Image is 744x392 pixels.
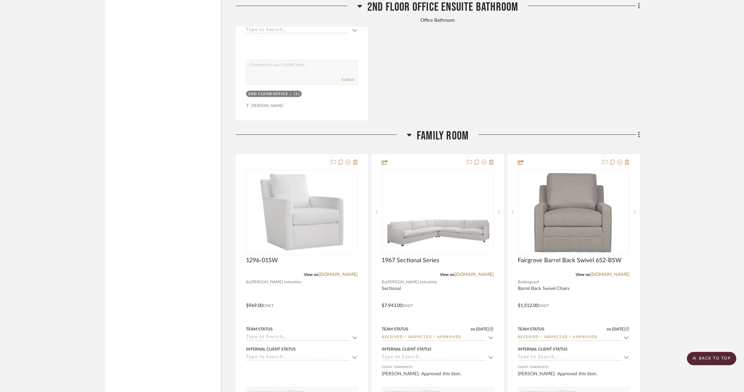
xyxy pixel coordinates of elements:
div: [PERSON_NAME]: Approved this item. [382,371,493,384]
span: [DATE] [475,327,490,331]
a: [DOMAIN_NAME] [455,272,494,277]
span: View on [304,273,319,277]
div: 2nd Floor Office Ensuite Bathroom [248,92,292,97]
img: 1967 Sectional Series [385,171,490,254]
input: Type to Search… [382,334,485,341]
span: Family Room [417,129,469,143]
button: Submit [341,77,354,83]
span: View on [576,273,590,277]
span: 1296-01SW [246,257,278,264]
img: 1296-01SW [260,171,344,254]
a: [DOMAIN_NAME] [590,272,629,277]
scroll-to-top-button: BACK TO TOP [687,352,736,365]
div: Internal Client Status [382,346,431,352]
div: (1) [294,92,300,97]
div: Office Bathroom [236,17,640,24]
span: on [607,327,611,331]
span: By [246,279,251,285]
input: Type to Search… [246,27,350,34]
span: Fairgrove Barrel Back Swivel 652-BSW [518,257,622,264]
span: 1967 Sectional Series [382,257,439,264]
input: Type to Search… [246,355,350,361]
span: By [518,279,522,285]
div: Internal Client Status [518,346,568,352]
div: Team Status [518,326,544,332]
img: Fairgrove Barrel Back Swivel 652-BSW [534,171,613,254]
span: [PERSON_NAME] Industries [251,279,301,285]
div: [PERSON_NAME]: Approved this item. [518,371,629,384]
input: Type to Search… [382,355,485,361]
span: on [471,327,475,331]
input: Type to Search… [518,334,621,341]
span: Vanguard [522,279,539,285]
span: [DATE] [611,327,626,331]
input: Type to Search… [246,334,350,341]
span: [PERSON_NAME] Industries [386,279,437,285]
div: Team Status [246,326,273,332]
div: Internal Client Status [246,346,296,352]
span: By [382,279,386,285]
span: View on [440,273,455,277]
a: [DOMAIN_NAME] [319,272,358,277]
div: Team Status [382,326,408,332]
input: Type to Search… [518,355,621,361]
